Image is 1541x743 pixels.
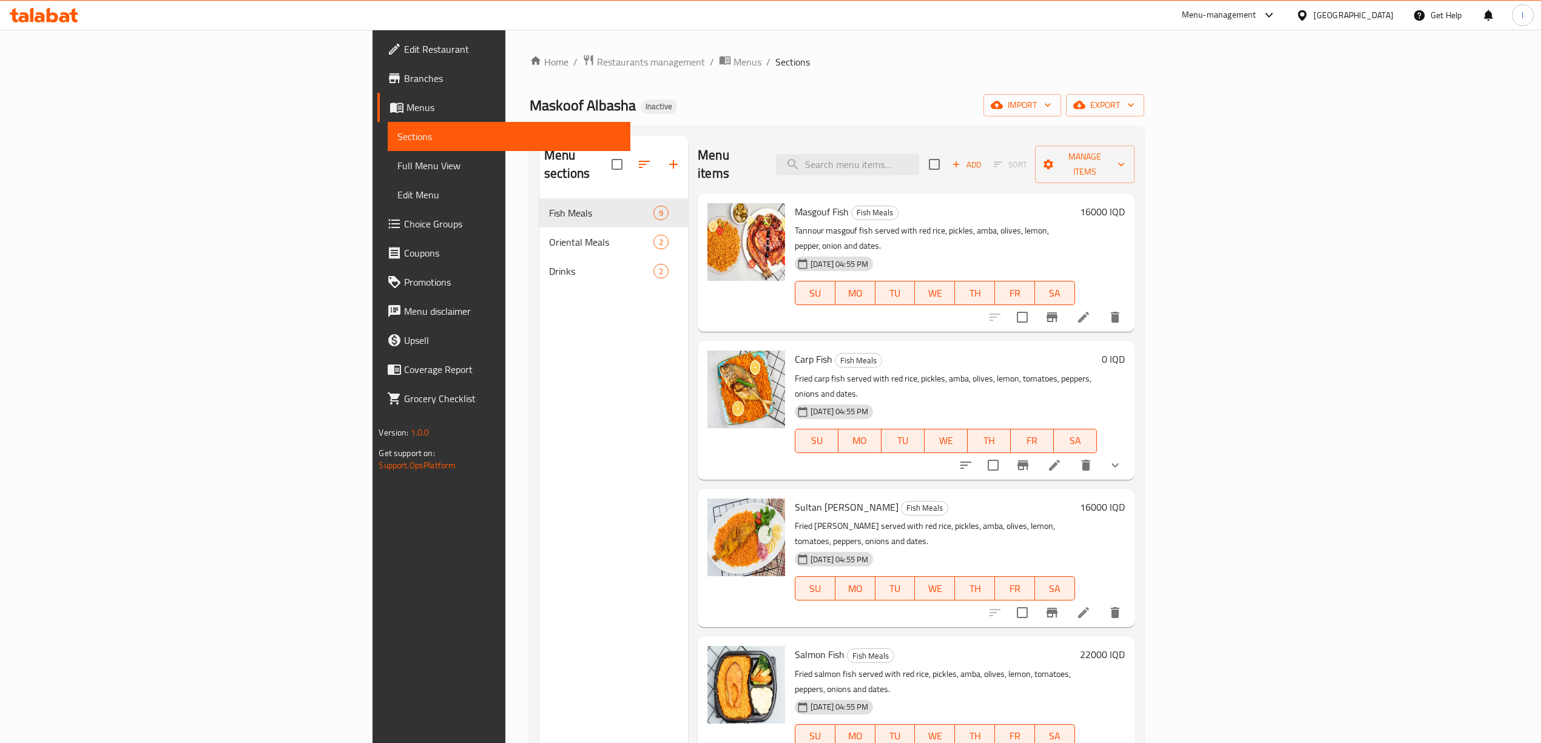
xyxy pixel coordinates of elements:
img: Salmon Fish [707,646,785,724]
button: MO [835,576,875,600]
a: Menus [719,54,761,70]
svg: Show Choices [1108,458,1122,472]
span: WE [920,284,950,302]
span: SA [1059,432,1092,449]
a: Coupons [377,238,630,267]
span: 2 [654,237,668,248]
img: Sultan Ibrahim Fish [707,499,785,576]
div: Drinks2 [539,257,688,286]
button: show more [1101,451,1130,480]
span: Sort sections [630,150,659,179]
span: Get support on: [379,445,434,461]
h6: 16000 IQD [1080,203,1125,220]
span: Menus [733,55,761,69]
span: TH [960,284,990,302]
button: Branch-specific-item [1008,451,1037,480]
span: Promotions [404,275,620,289]
span: Select section first [986,155,1035,174]
button: TU [882,429,925,453]
div: Inactive [641,99,677,114]
button: WE [915,576,955,600]
span: Salmon Fish [795,645,845,664]
span: Upsell [404,333,620,348]
nav: breadcrumb [530,54,1144,70]
span: MO [840,580,871,597]
span: Select all sections [604,152,630,177]
span: Branches [404,71,620,86]
button: TH [955,281,995,305]
h6: 0 IQD [1102,351,1125,368]
div: Oriental Meals2 [539,227,688,257]
span: SA [1040,580,1070,597]
button: SA [1035,576,1075,600]
span: Restaurants management [597,55,705,69]
span: Version: [379,425,408,440]
img: Carp Fish [707,351,785,428]
a: Edit menu item [1076,605,1091,620]
button: Manage items [1035,146,1135,183]
span: Menus [406,100,620,115]
span: FR [1000,284,1030,302]
a: Menus [377,93,630,122]
div: Fish Meals [901,501,948,516]
span: Full Menu View [397,158,620,173]
span: Fish Meals [848,649,894,663]
span: Select section [922,152,947,177]
button: TU [875,576,915,600]
span: Manage items [1045,149,1125,180]
button: Add section [659,150,688,179]
span: export [1076,98,1135,113]
button: TH [955,576,995,600]
button: Add [947,155,986,174]
a: Edit Menu [388,180,630,209]
button: delete [1071,451,1101,480]
p: Fried salmon fish served with red rice, pickles, amba, olives, lemon, tomatoes, peppers, onions a... [795,667,1074,697]
div: Oriental Meals [549,235,653,249]
a: Full Menu View [388,151,630,180]
button: SA [1054,429,1097,453]
a: Edit Restaurant [377,35,630,64]
span: [DATE] 04:55 PM [806,554,873,565]
li: / [766,55,770,69]
span: Grocery Checklist [404,391,620,406]
a: Choice Groups [377,209,630,238]
span: Maskoof Albasha [530,92,636,119]
div: Fish Meals [851,206,899,220]
h6: 16000 IQD [1080,499,1125,516]
button: export [1066,94,1144,116]
button: WE [915,281,955,305]
span: Menu disclaimer [404,304,620,318]
span: MO [843,432,877,449]
button: FR [995,576,1035,600]
span: Fish Meals [835,354,882,368]
nav: Menu sections [539,193,688,291]
div: items [653,235,669,249]
span: TU [880,580,911,597]
span: Select to update [980,452,1006,478]
h2: Menu items [698,146,761,183]
a: Grocery Checklist [377,384,630,413]
span: Carp Fish [795,350,832,368]
span: FR [1016,432,1049,449]
button: import [983,94,1061,116]
span: TH [973,432,1006,449]
span: 1.0.0 [411,425,430,440]
button: TH [968,429,1011,453]
a: Support.OpsPlatform [379,457,456,473]
img: Masgouf Fish [707,203,785,281]
div: Fish Meals [847,648,894,663]
span: Fish Meals [902,501,948,515]
input: search [776,154,919,175]
span: Coupons [404,246,620,260]
button: SU [795,576,835,600]
span: Select to update [1010,304,1035,330]
p: Fried carp fish served with red rice, pickles, amba, olives, lemon, tomatoes, peppers, onions and... [795,371,1096,402]
span: SA [1040,284,1070,302]
span: Fish Meals [852,206,898,220]
span: Sections [775,55,810,69]
h6: 22000 IQD [1080,646,1125,663]
div: Fish Meals [835,353,882,368]
span: TU [880,284,911,302]
p: Fried [PERSON_NAME] served with red rice, pickles, amba, olives, lemon, tomatoes, peppers, onions... [795,519,1074,549]
span: MO [840,284,871,302]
